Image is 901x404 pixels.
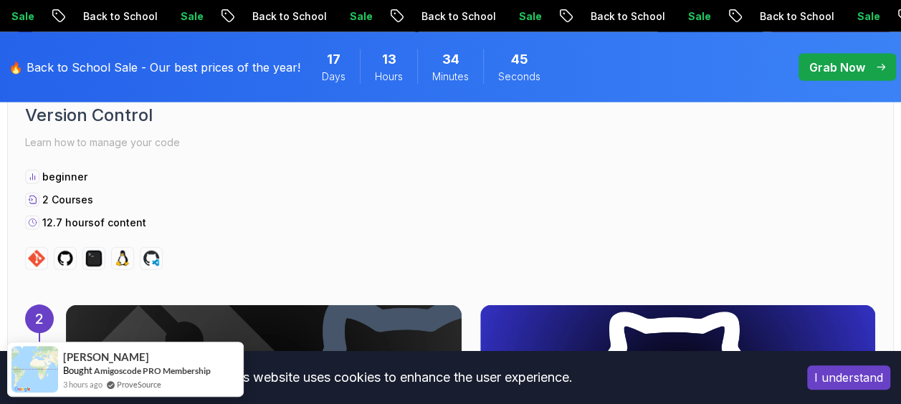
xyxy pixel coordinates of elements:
[25,133,876,153] p: Learn how to manage your code
[42,193,93,206] span: 2 Courses
[114,250,131,267] img: linux logo
[11,346,58,393] img: provesource social proof notification image
[382,49,396,69] span: 13 Hours
[63,351,149,363] span: [PERSON_NAME]
[327,49,340,69] span: 17 Days
[42,9,140,24] p: Back to School
[140,9,186,24] p: Sale
[309,9,355,24] p: Sale
[211,9,309,24] p: Back to School
[478,9,524,24] p: Sale
[42,170,87,184] p: beginner
[719,9,816,24] p: Back to School
[57,250,74,267] img: github logo
[816,9,862,24] p: Sale
[647,9,693,24] p: Sale
[94,365,211,376] a: Amigoscode PRO Membership
[63,365,92,376] span: Bought
[11,362,786,393] div: This website uses cookies to enhance the user experience.
[28,250,45,267] img: git logo
[498,69,540,84] span: Seconds
[117,378,161,390] a: ProveSource
[143,250,160,267] img: codespaces logo
[322,69,345,84] span: Days
[375,69,403,84] span: Hours
[63,378,103,390] span: 3 hours ago
[25,304,54,333] div: 2
[442,49,459,69] span: 34 Minutes
[42,216,146,230] p: 12.7 hours of content
[550,9,647,24] p: Back to School
[809,59,865,76] p: Grab Now
[85,250,103,267] img: terminal logo
[432,69,469,84] span: Minutes
[511,49,528,69] span: 45 Seconds
[25,104,876,127] h2: Version Control
[381,9,478,24] p: Back to School
[807,365,890,390] button: Accept cookies
[9,59,300,76] p: 🔥 Back to School Sale - Our best prices of the year!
